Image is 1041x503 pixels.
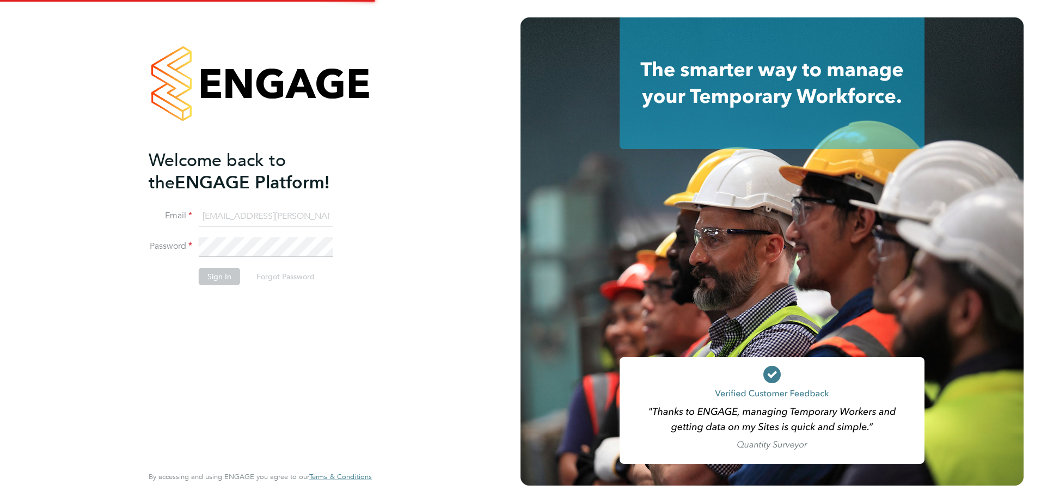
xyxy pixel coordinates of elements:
label: Email [149,210,192,222]
span: Welcome back to the [149,150,286,193]
input: Enter your work email... [199,207,333,226]
h2: ENGAGE Platform! [149,149,361,194]
button: Sign In [199,268,240,285]
label: Password [149,241,192,252]
button: Forgot Password [248,268,323,285]
span: By accessing and using ENGAGE you agree to our [149,472,372,481]
a: Terms & Conditions [309,473,372,481]
span: Terms & Conditions [309,472,372,481]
